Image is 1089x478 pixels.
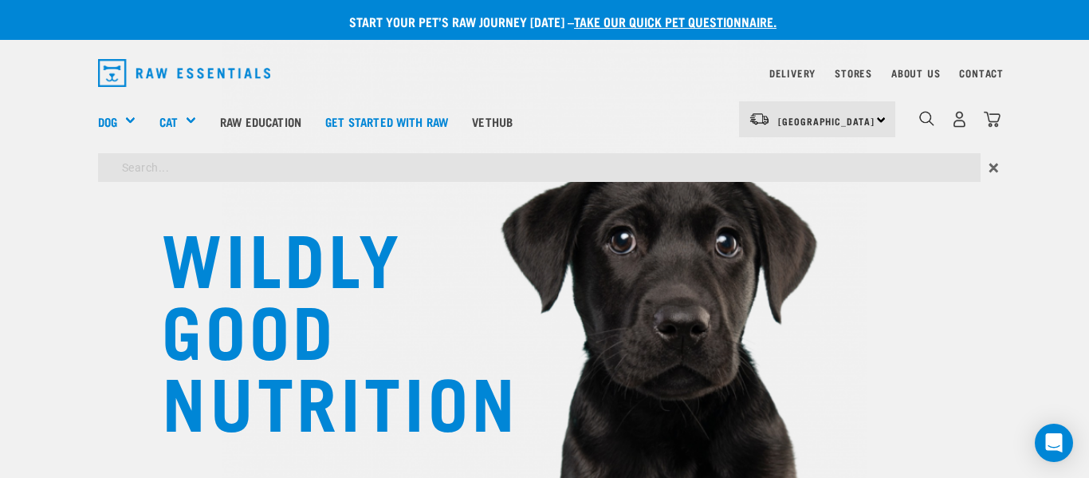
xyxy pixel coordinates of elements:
img: user.png [951,111,968,128]
a: take our quick pet questionnaire. [574,18,776,25]
nav: dropdown navigation [85,53,1004,93]
a: Stores [835,70,872,76]
input: Search... [98,153,981,182]
img: Raw Essentials Logo [98,59,270,87]
a: Dog [98,113,117,131]
a: Vethub [460,89,525,153]
img: home-icon-1@2x.png [919,111,934,126]
a: About Us [891,70,940,76]
a: Cat [159,113,178,131]
div: Open Intercom Messenger [1035,424,1073,462]
a: Delivery [769,70,816,76]
a: Get started with Raw [313,89,460,153]
span: × [989,153,999,182]
img: van-moving.png [749,112,770,126]
a: Raw Education [208,89,313,153]
h1: WILDLY GOOD NUTRITION [162,219,481,435]
a: Contact [959,70,1004,76]
img: home-icon@2x.png [984,111,1001,128]
span: [GEOGRAPHIC_DATA] [778,118,875,124]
